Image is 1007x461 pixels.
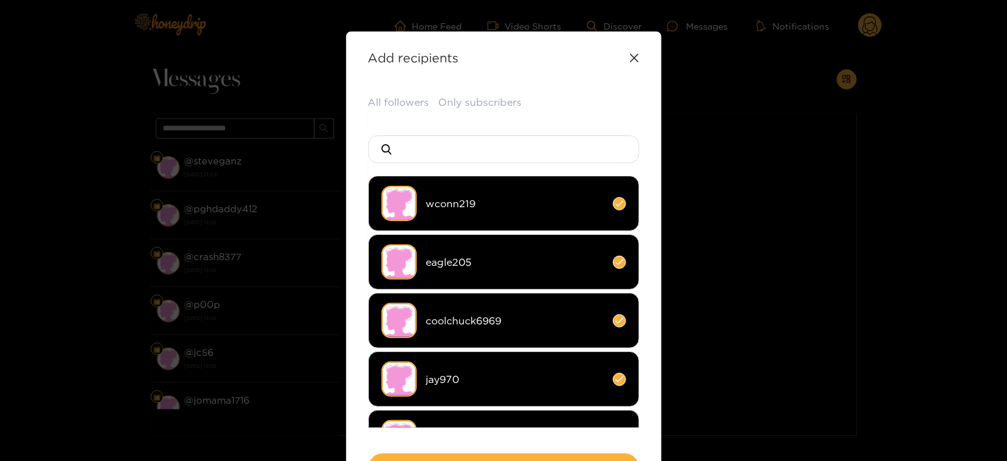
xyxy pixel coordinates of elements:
[439,95,522,110] button: Only subscribers
[368,95,429,110] button: All followers
[426,196,603,211] span: wconn219
[381,361,417,397] img: no-avatar.png
[426,372,603,387] span: jay970
[381,420,417,455] img: no-avatar.png
[426,314,603,328] span: coolchuck6969
[381,303,417,338] img: no-avatar.png
[381,186,417,221] img: no-avatar.png
[381,244,417,280] img: no-avatar.png
[368,50,459,65] strong: Add recipients
[426,255,603,270] span: eagle205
